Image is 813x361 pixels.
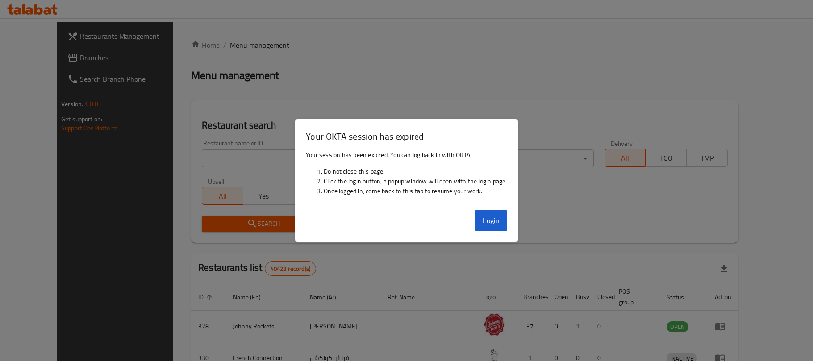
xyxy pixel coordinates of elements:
li: Click the login button, a popup window will open with the login page. [324,176,507,186]
div: Your session has been expired. You can log back in with OKTA. [295,146,518,206]
h3: Your OKTA session has expired [306,130,507,143]
li: Do not close this page. [324,166,507,176]
button: Login [475,210,507,231]
li: Once logged in, come back to this tab to resume your work. [324,186,507,196]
